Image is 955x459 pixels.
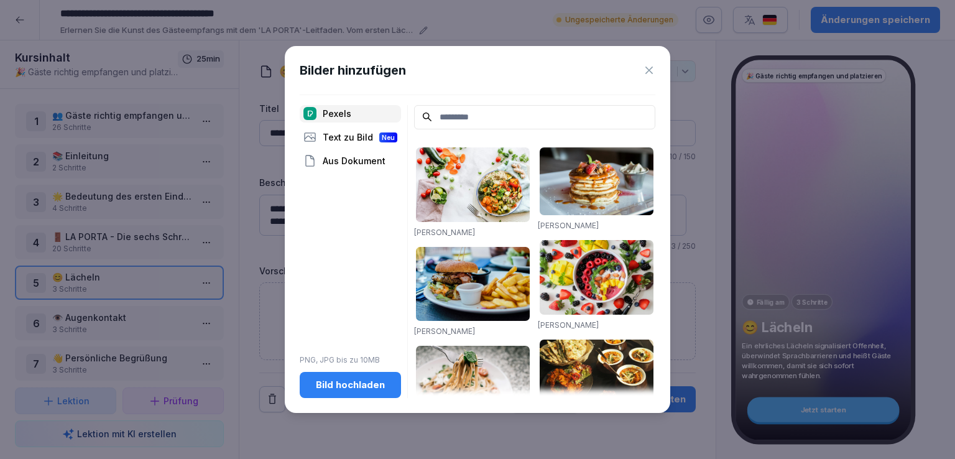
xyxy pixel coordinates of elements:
img: pexels-photo-70497.jpeg [416,247,530,322]
h1: Bilder hinzufügen [300,61,406,80]
a: [PERSON_NAME] [538,320,599,330]
a: [PERSON_NAME] [414,327,475,336]
a: [PERSON_NAME] [538,221,599,230]
a: [PERSON_NAME] [414,228,475,237]
img: pexels.png [303,107,316,120]
img: pexels-photo-958545.jpeg [540,340,653,402]
p: PNG, JPG bis zu 10MB [300,355,401,366]
img: pexels-photo-1640777.jpeg [416,147,530,222]
div: Text zu Bild [300,129,401,146]
img: pexels-photo-1099680.jpeg [540,240,653,315]
div: Aus Dokument [300,152,401,170]
div: Bild hochladen [310,378,391,392]
img: pexels-photo-1279330.jpeg [416,346,530,420]
button: Bild hochladen [300,372,401,398]
div: Pexels [300,105,401,123]
div: Neu [379,132,397,142]
img: pexels-photo-376464.jpeg [540,147,653,215]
